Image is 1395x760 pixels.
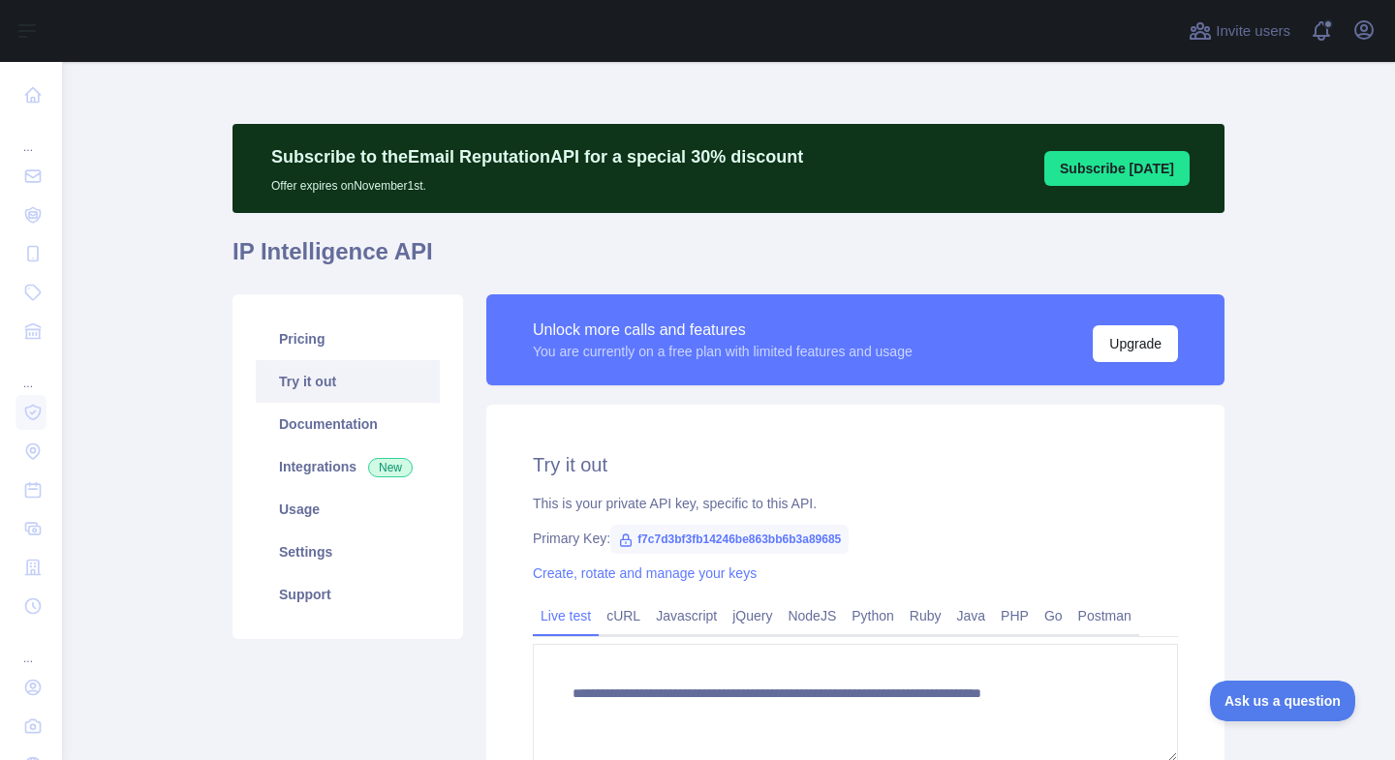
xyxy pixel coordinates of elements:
button: Subscribe [DATE] [1044,151,1190,186]
button: Upgrade [1093,325,1178,362]
a: cURL [599,600,648,631]
h1: IP Intelligence API [232,236,1224,283]
p: Offer expires on November 1st. [271,170,803,194]
a: Try it out [256,360,440,403]
a: jQuery [725,600,780,631]
a: Ruby [902,600,949,631]
a: Settings [256,531,440,573]
span: f7c7d3bf3fb14246be863bb6b3a89685 [610,525,849,554]
span: Invite users [1216,20,1290,43]
h2: Try it out [533,451,1178,478]
button: Invite users [1185,15,1294,46]
a: Postman [1070,600,1139,631]
a: Javascript [648,600,725,631]
div: This is your private API key, specific to this API. [533,494,1178,513]
span: New [368,458,413,477]
a: Usage [256,488,440,531]
div: Unlock more calls and features [533,319,913,342]
iframe: Toggle Customer Support [1210,681,1356,721]
a: Integrations New [256,445,440,488]
a: PHP [993,600,1037,631]
a: Documentation [256,403,440,445]
a: Support [256,573,440,616]
a: Pricing [256,318,440,360]
a: Python [844,600,902,631]
p: Subscribe to the Email Reputation API for a special 30 % discount [271,143,803,170]
div: Primary Key: [533,529,1178,548]
a: Create, rotate and manage your keys [533,565,757,581]
div: ... [15,352,46,391]
a: NodeJS [780,600,844,631]
a: Java [949,600,994,631]
a: Go [1037,600,1070,631]
div: ... [15,627,46,666]
a: Live test [533,600,599,631]
div: You are currently on a free plan with limited features and usage [533,342,913,361]
div: ... [15,116,46,155]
